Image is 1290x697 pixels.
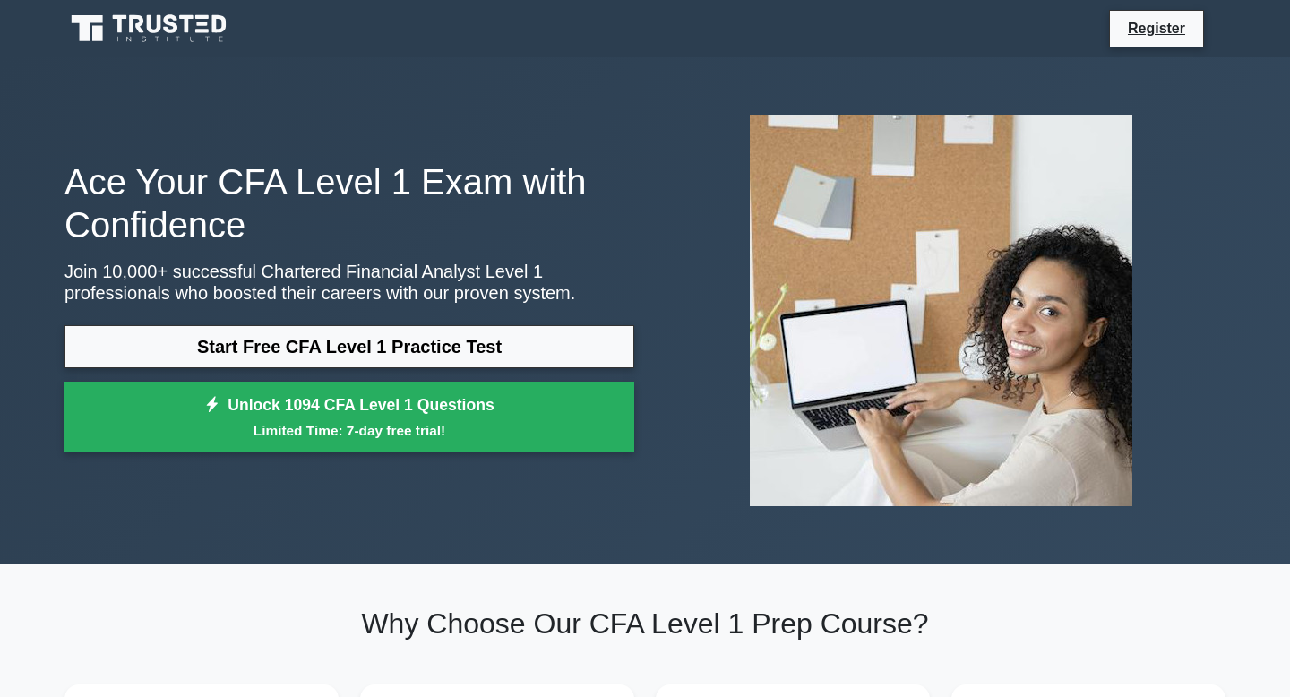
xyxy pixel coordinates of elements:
[64,382,634,453] a: Unlock 1094 CFA Level 1 QuestionsLimited Time: 7-day free trial!
[64,261,634,304] p: Join 10,000+ successful Chartered Financial Analyst Level 1 professionals who boosted their caree...
[64,325,634,368] a: Start Free CFA Level 1 Practice Test
[1117,17,1196,39] a: Register
[64,607,1225,641] h2: Why Choose Our CFA Level 1 Prep Course?
[87,420,612,441] small: Limited Time: 7-day free trial!
[64,160,634,246] h1: Ace Your CFA Level 1 Exam with Confidence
